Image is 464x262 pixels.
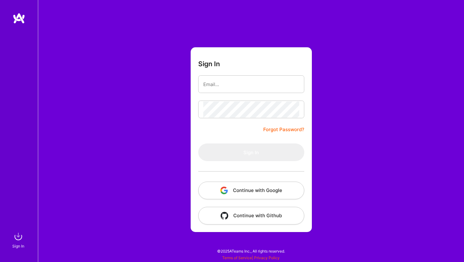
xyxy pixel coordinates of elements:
[12,230,25,243] img: sign in
[220,187,228,194] img: icon
[254,255,280,260] a: Privacy Policy
[198,143,304,161] button: Sign In
[12,243,24,249] div: Sign In
[198,207,304,224] button: Continue with Github
[221,212,228,219] img: icon
[203,76,299,92] input: Email...
[13,230,25,249] a: sign inSign In
[198,60,220,68] h3: Sign In
[198,182,304,199] button: Continue with Google
[13,13,25,24] img: logo
[222,255,252,260] a: Terms of Service
[263,126,304,133] a: Forgot Password?
[222,255,280,260] span: |
[38,243,464,259] div: © 2025 ATeams Inc., All rights reserved.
